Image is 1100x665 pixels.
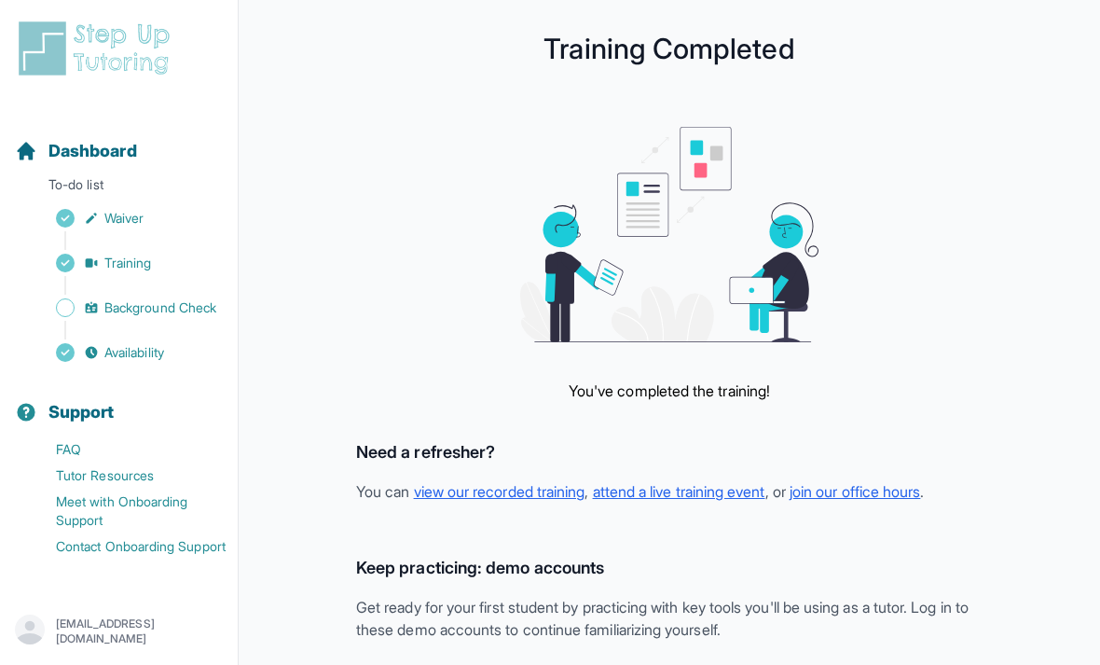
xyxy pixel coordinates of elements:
[414,482,585,501] a: view our recorded training
[104,298,216,317] span: Background Check
[593,482,765,501] a: attend a live training event
[356,439,983,465] h3: Need a refresher?
[790,482,920,501] a: join our office hours
[56,617,223,646] p: [EMAIL_ADDRESS][DOMAIN_NAME]
[48,138,137,164] span: Dashboard
[7,108,230,172] button: Dashboard
[15,339,238,366] a: Availability
[7,369,230,433] button: Support
[7,175,230,201] p: To-do list
[15,138,137,164] a: Dashboard
[15,489,238,533] a: Meet with Onboarding Support
[569,380,770,402] p: You've completed the training!
[15,533,238,560] a: Contact Onboarding Support
[15,615,223,648] button: [EMAIL_ADDRESS][DOMAIN_NAME]
[520,127,818,342] img: meeting graphic
[15,463,238,489] a: Tutor Resources
[15,205,238,231] a: Waiver
[48,399,115,425] span: Support
[104,343,164,362] span: Availability
[356,596,983,641] p: Get ready for your first student by practicing with key tools you'll be using as a tutor. Log in ...
[15,19,181,78] img: logo
[276,37,1063,60] h1: Training Completed
[356,555,983,581] h3: Keep practicing: demo accounts
[104,254,152,272] span: Training
[15,250,238,276] a: Training
[104,209,144,228] span: Waiver
[15,436,238,463] a: FAQ
[356,480,983,503] p: You can , , or .
[15,295,238,321] a: Background Check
